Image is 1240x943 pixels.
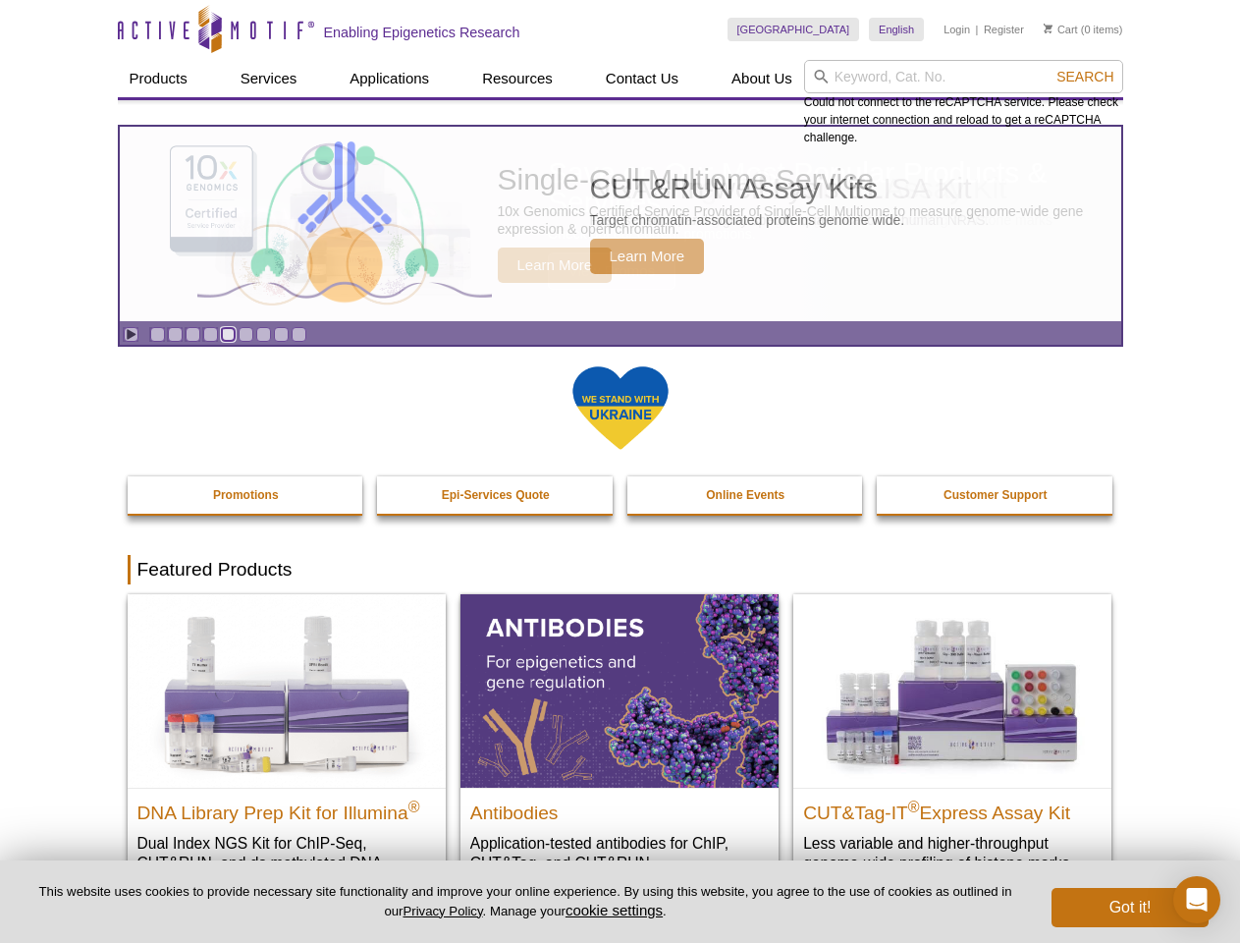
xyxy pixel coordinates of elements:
div: Could not connect to the reCAPTCHA service. Please check your internet connection and reload to g... [804,60,1123,146]
img: All Antibodies [460,594,779,787]
p: Less variable and higher-throughput genome-wide profiling of histone marks​. [803,833,1102,873]
h2: DNA Library Prep Kit for Illumina [137,794,436,823]
img: Your Cart [1044,24,1052,33]
p: Application-tested antibodies for ChIP, CUT&Tag, and CUT&RUN. [470,833,769,873]
p: Dual Index NGS Kit for ChIP-Seq, CUT&RUN, and ds methylated DNA assays. [137,833,436,893]
a: CUT&Tag-IT® Express Assay Kit CUT&Tag-IT®Express Assay Kit Less variable and higher-throughput ge... [793,594,1111,892]
strong: Promotions [213,488,279,502]
a: Go to slide 8 [274,327,289,342]
a: Go to slide 9 [292,327,306,342]
strong: Epi-Services Quote [442,488,550,502]
a: Epi-Services Quote [377,476,615,514]
li: | [976,18,979,41]
a: Applications [338,60,441,97]
a: Services [229,60,309,97]
h2: Featured Products [128,555,1113,584]
a: Register [984,23,1024,36]
a: Go to slide 6 [239,327,253,342]
button: Search [1051,68,1119,85]
strong: Customer Support [943,488,1047,502]
h2: Enabling Epigenetics Research [324,24,520,41]
a: English [869,18,924,41]
a: Login [943,23,970,36]
a: Customer Support [877,476,1114,514]
button: Got it! [1051,888,1209,927]
a: Go to slide 7 [256,327,271,342]
img: We Stand With Ukraine [571,364,670,452]
a: Go to slide 2 [168,327,183,342]
a: Go to slide 3 [186,327,200,342]
sup: ® [408,798,420,814]
sup: ® [908,798,920,814]
a: Promotions [128,476,365,514]
div: Open Intercom Messenger [1173,876,1220,923]
strong: Online Events [706,488,784,502]
h2: Antibodies [470,794,769,823]
a: Go to slide 1 [150,327,165,342]
button: cookie settings [566,902,663,918]
p: This website uses cookies to provide necessary site functionality and improve your online experie... [31,883,1019,920]
a: Products [118,60,199,97]
img: CUT&Tag-IT® Express Assay Kit [793,594,1111,787]
img: DNA Library Prep Kit for Illumina [128,594,446,787]
a: Privacy Policy [403,904,482,918]
a: All Antibodies Antibodies Application-tested antibodies for ChIP, CUT&Tag, and CUT&RUN. [460,594,779,892]
a: Resources [470,60,565,97]
a: Go to slide 5 [221,327,236,342]
span: Search [1056,69,1113,84]
a: Cart [1044,23,1078,36]
a: Online Events [627,476,865,514]
a: About Us [720,60,804,97]
a: Go to slide 4 [203,327,218,342]
h2: CUT&Tag-IT Express Assay Kit [803,794,1102,823]
a: Toggle autoplay [124,327,138,342]
li: (0 items) [1044,18,1123,41]
input: Keyword, Cat. No. [804,60,1123,93]
a: [GEOGRAPHIC_DATA] [728,18,860,41]
a: Contact Us [594,60,690,97]
a: DNA Library Prep Kit for Illumina DNA Library Prep Kit for Illumina® Dual Index NGS Kit for ChIP-... [128,594,446,912]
